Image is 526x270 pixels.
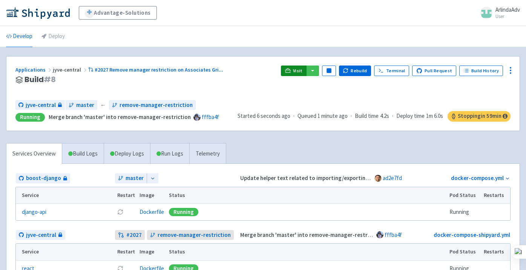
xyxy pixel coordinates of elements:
[238,111,511,122] div: · · ·
[79,6,157,20] a: Advantage-Solutions
[126,231,142,239] strong: # 2027
[147,230,234,240] a: remove-manager-restriction
[41,26,65,47] a: Deploy
[120,101,193,110] span: remove-manager-restriction
[447,244,482,260] th: Pod Status
[25,75,56,84] span: Build
[117,209,123,215] button: Restart pod
[476,7,520,19] a: ArlindaAdv User
[53,66,88,73] span: jyve-central
[412,66,456,76] a: Pull Request
[26,231,56,239] span: jyve-central
[383,174,402,182] a: ad2e7fd
[167,187,447,204] th: Status
[16,230,65,240] a: jyve-central
[447,187,482,204] th: Pod Status
[380,112,389,121] span: 4.2s
[322,66,336,76] button: Pause
[355,112,379,121] span: Build time
[385,231,402,238] a: fffba4f
[158,231,231,239] span: remove-manager-restriction
[140,208,164,215] a: Dockerfile
[137,187,167,204] th: Image
[482,244,510,260] th: Restarts
[150,143,189,164] a: Run Logs
[339,66,371,76] button: Rebuild
[238,112,290,119] span: Started
[257,112,290,119] time: 6 seconds ago
[169,208,198,216] div: Running
[49,113,191,121] strong: Merge branch 'master' into remove-manager-restriction
[396,112,425,121] span: Deploy time
[44,74,56,85] span: # 8
[104,143,150,164] a: Deploy Logs
[26,174,61,183] span: boost-django
[62,143,104,164] a: Build Logs
[15,100,65,110] a: jyve-central
[22,208,46,217] a: django-api
[95,66,223,73] span: #2027 Remove manager restriction on Associates Gri ...
[137,244,167,260] th: Image
[426,112,443,121] span: 1m 6.0s
[15,66,53,73] a: Applications
[6,7,70,19] img: Shipyard logo
[374,66,409,76] a: Terminal
[189,143,226,164] a: Telemetry
[167,244,447,260] th: Status
[16,187,115,204] th: Service
[126,174,144,183] span: master
[293,68,303,74] span: Visit
[115,230,145,240] a: #2027
[100,101,106,110] span: ←
[482,187,510,204] th: Restarts
[115,244,137,260] th: Restart
[298,112,348,119] span: Queued
[109,100,196,110] a: remove-manager-restriction
[240,174,449,182] strong: Update helper text related to importing/exporting per-store cart numbers (#3935)
[26,101,56,110] span: jyve-central
[6,26,32,47] a: Develop
[6,143,62,164] a: Services Overview
[448,111,511,122] span: Stopping in 59 min
[115,187,137,204] th: Restart
[76,101,94,110] span: master
[202,113,219,121] a: fffba4f
[240,231,382,238] strong: Merge branch 'master' into remove-manager-restriction
[451,174,504,182] a: docker-compose.yml
[459,66,503,76] a: Build History
[16,244,115,260] th: Service
[115,173,147,183] a: master
[16,173,70,183] a: boost-django
[495,14,520,19] small: User
[495,6,520,13] span: ArlindaAdv
[66,100,97,110] a: master
[317,112,348,119] time: 1 minute ago
[15,113,45,122] div: Running
[88,66,224,73] a: #2027 Remove manager restriction on Associates Gri...
[447,204,482,220] td: Running
[281,66,307,76] a: Visit
[434,231,510,238] a: docker-compose-shipyard.yml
